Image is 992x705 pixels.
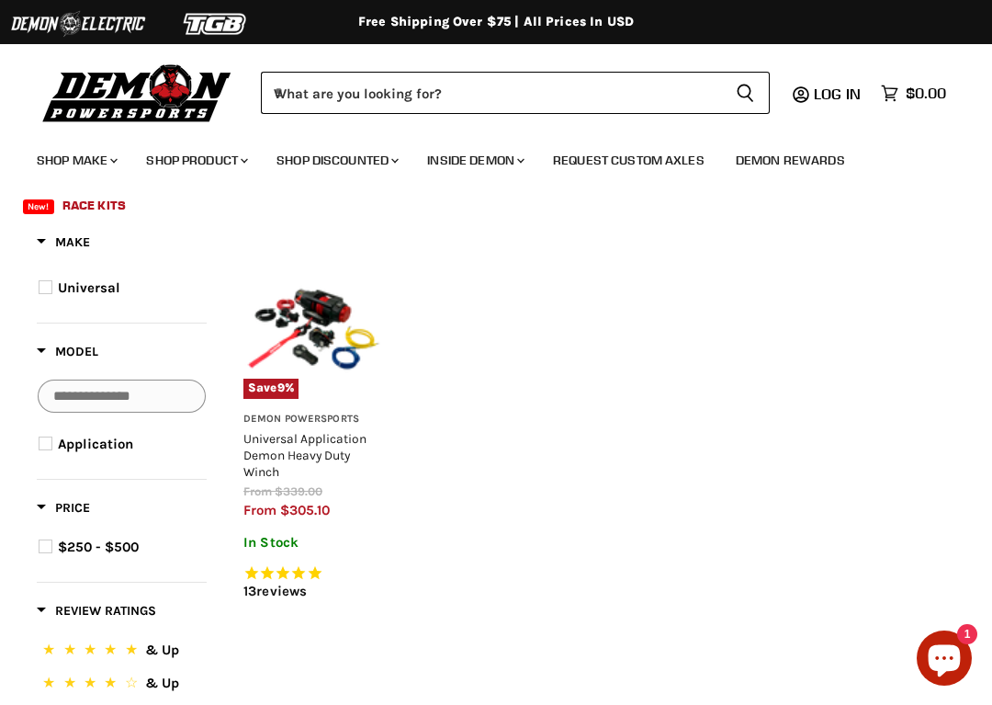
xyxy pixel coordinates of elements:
[413,142,535,179] a: Inside Demon
[9,6,147,41] img: Demon Electric Logo 2
[37,60,238,125] img: Demon Powersports
[243,259,384,400] a: Universal Application Demon Heavy Duty WinchSave9%
[722,142,859,179] a: Demon Rewards
[37,500,90,516] span: Price
[37,602,156,625] button: Filter by Review Ratings
[37,233,90,256] button: Filter by Make
[539,142,718,179] a: Request Custom Axles
[38,380,206,413] input: Search Options
[814,85,861,103] span: Log in
[37,603,156,619] span: Review Ratings
[243,484,272,498] span: from
[39,672,205,699] button: 4 Stars.
[721,72,770,114] button: Search
[49,187,140,224] a: Race Kits
[147,6,285,41] img: TGB Logo 2
[145,642,179,658] span: & Up
[37,234,90,250] span: Make
[275,484,322,498] span: $339.00
[263,142,410,179] a: Shop Discounted
[280,502,330,518] span: $305.10
[911,631,977,690] inbox-online-store-chat: Shopify online store chat
[37,343,98,366] button: Filter by Model
[23,142,129,179] a: Shop Make
[261,72,770,114] form: Product
[23,134,941,224] ul: Main menu
[58,539,139,555] span: $250 - $500
[261,72,721,114] input: When autocomplete results are available use up and down arrows to review and enter to select
[243,431,366,479] a: Universal Application Demon Heavy Duty Winch
[23,199,54,214] span: New!
[243,583,307,599] span: 13 reviews
[243,259,384,400] img: Universal Application Demon Heavy Duty Winch
[806,85,872,102] a: Log in
[277,381,285,394] span: 9
[37,344,98,359] span: Model
[256,583,307,599] span: reviews
[58,436,133,452] span: Application
[145,675,179,691] span: & Up
[37,499,90,522] button: Filter by Price
[243,502,276,518] span: from
[132,142,259,179] a: Shop Product
[58,279,120,296] span: Universal
[243,413,384,426] h3: Demon Powersports
[243,379,299,399] span: Save %
[906,85,946,102] span: $0.00
[243,564,384,600] span: Rated 5.0 out of 5 stars 13 reviews
[243,535,384,551] p: In Stock
[872,80,955,107] a: $0.00
[39,639,205,665] button: 5 Stars.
